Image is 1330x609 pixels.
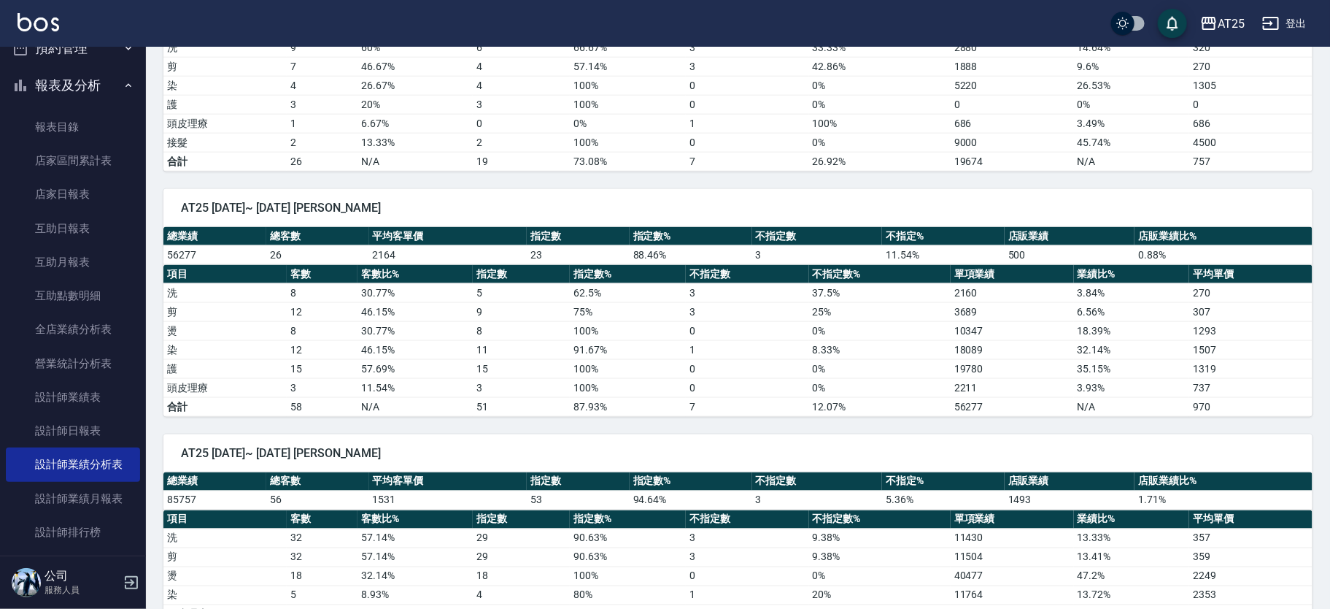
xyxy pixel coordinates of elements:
[951,57,1074,76] td: 1888
[473,283,570,302] td: 5
[357,283,473,302] td: 30.77 %
[287,302,357,321] td: 12
[1074,359,1190,378] td: 35.15 %
[163,302,287,321] td: 剪
[473,152,570,171] td: 19
[18,13,59,31] img: Logo
[163,227,1312,265] table: a dense table
[809,38,951,57] td: 33.33 %
[473,95,570,114] td: 3
[752,491,883,510] td: 3
[6,347,140,380] a: 營業統計分析表
[163,340,287,359] td: 染
[1194,9,1250,39] button: AT25
[882,227,1005,246] th: 不指定%
[882,491,1005,510] td: 5.36 %
[570,133,686,152] td: 100 %
[1074,265,1190,284] th: 業績比%
[6,313,140,346] a: 全店業績分析表
[882,245,1005,264] td: 11.54 %
[1074,340,1190,359] td: 32.14 %
[357,510,473,529] th: 客數比%
[527,227,630,246] th: 指定數
[473,321,570,340] td: 8
[809,340,951,359] td: 8.33 %
[1005,491,1135,510] td: 1493
[1189,57,1312,76] td: 270
[473,567,570,586] td: 18
[570,529,686,548] td: 90.63 %
[1189,133,1312,152] td: 4500
[357,265,473,284] th: 客數比%
[163,245,266,264] td: 56277
[163,20,1312,172] table: a dense table
[287,95,357,114] td: 3
[686,510,809,529] th: 不指定數
[951,152,1074,171] td: 19674
[1189,567,1312,586] td: 2249
[473,38,570,57] td: 6
[357,529,473,548] td: 57.14 %
[809,567,951,586] td: 0 %
[6,66,140,104] button: 報表及分析
[287,321,357,340] td: 8
[1158,9,1187,38] button: save
[473,359,570,378] td: 15
[809,510,951,529] th: 不指定數%
[809,397,951,416] td: 12.07%
[951,548,1074,567] td: 11504
[163,567,287,586] td: 燙
[951,302,1074,321] td: 3689
[951,76,1074,95] td: 5220
[1074,133,1190,152] td: 45.74 %
[163,321,287,340] td: 燙
[951,529,1074,548] td: 11430
[473,397,570,416] td: 51
[163,76,287,95] td: 染
[951,397,1074,416] td: 56277
[570,567,686,586] td: 100 %
[570,340,686,359] td: 91.67 %
[527,472,630,491] th: 指定數
[1189,378,1312,397] td: 737
[357,133,473,152] td: 13.33 %
[686,567,809,586] td: 0
[163,265,287,284] th: 項目
[6,414,140,448] a: 設計師日報表
[266,491,369,510] td: 56
[951,38,1074,57] td: 2880
[45,583,119,597] p: 服務人員
[527,245,630,264] td: 23
[1074,378,1190,397] td: 3.93 %
[809,586,951,605] td: 20 %
[181,201,1295,215] span: AT25 [DATE]~ [DATE] [PERSON_NAME]
[1134,491,1312,510] td: 1.71 %
[570,510,686,529] th: 指定數%
[686,152,809,171] td: 7
[357,57,473,76] td: 46.67 %
[6,212,140,245] a: 互助日報表
[809,378,951,397] td: 0 %
[287,567,357,586] td: 18
[163,491,266,510] td: 85757
[369,472,527,491] th: 平均客單價
[1189,321,1312,340] td: 1293
[686,321,809,340] td: 0
[473,302,570,321] td: 9
[1074,283,1190,302] td: 3.84 %
[287,283,357,302] td: 8
[6,144,140,177] a: 店家區間累計表
[6,482,140,516] a: 設計師業績月報表
[686,397,809,416] td: 7
[163,227,266,246] th: 總業績
[570,302,686,321] td: 75 %
[287,529,357,548] td: 32
[357,378,473,397] td: 11.54 %
[369,227,527,246] th: 平均客單價
[357,302,473,321] td: 46.15 %
[1074,57,1190,76] td: 9.6 %
[809,283,951,302] td: 37.5 %
[287,397,357,416] td: 58
[570,114,686,133] td: 0 %
[1189,548,1312,567] td: 359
